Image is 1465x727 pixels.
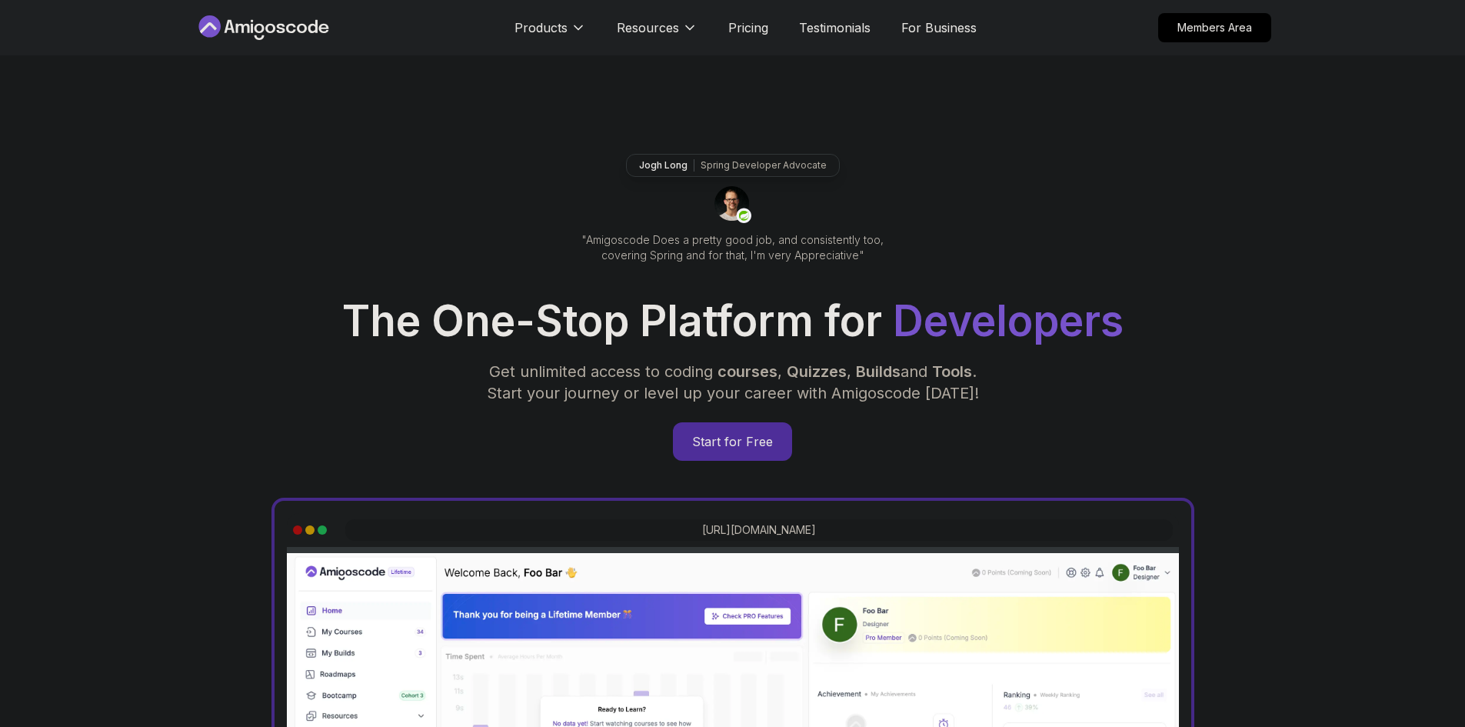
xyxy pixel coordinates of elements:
a: Start for Free [673,422,792,461]
button: Resources [617,18,698,49]
span: Quizzes [787,362,847,381]
p: "Amigoscode Does a pretty good job, and consistently too, covering Spring and for that, I'm very ... [561,232,905,263]
p: Products [514,18,568,37]
button: Products [514,18,586,49]
p: Start for Free [674,423,791,460]
a: Members Area [1158,13,1271,42]
span: courses [718,362,777,381]
p: Spring Developer Advocate [701,159,827,172]
span: Tools [932,362,972,381]
a: For Business [901,18,977,37]
a: Pricing [728,18,768,37]
img: josh long [714,186,751,223]
a: Testimonials [799,18,871,37]
p: Jogh Long [639,159,688,172]
h1: The One-Stop Platform for [207,300,1259,342]
p: Get unlimited access to coding , , and . Start your journey or level up your career with Amigosco... [474,361,991,404]
span: Builds [856,362,901,381]
p: Members Area [1159,14,1270,42]
a: [URL][DOMAIN_NAME] [702,522,816,538]
p: Resources [617,18,679,37]
span: Developers [893,295,1124,346]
